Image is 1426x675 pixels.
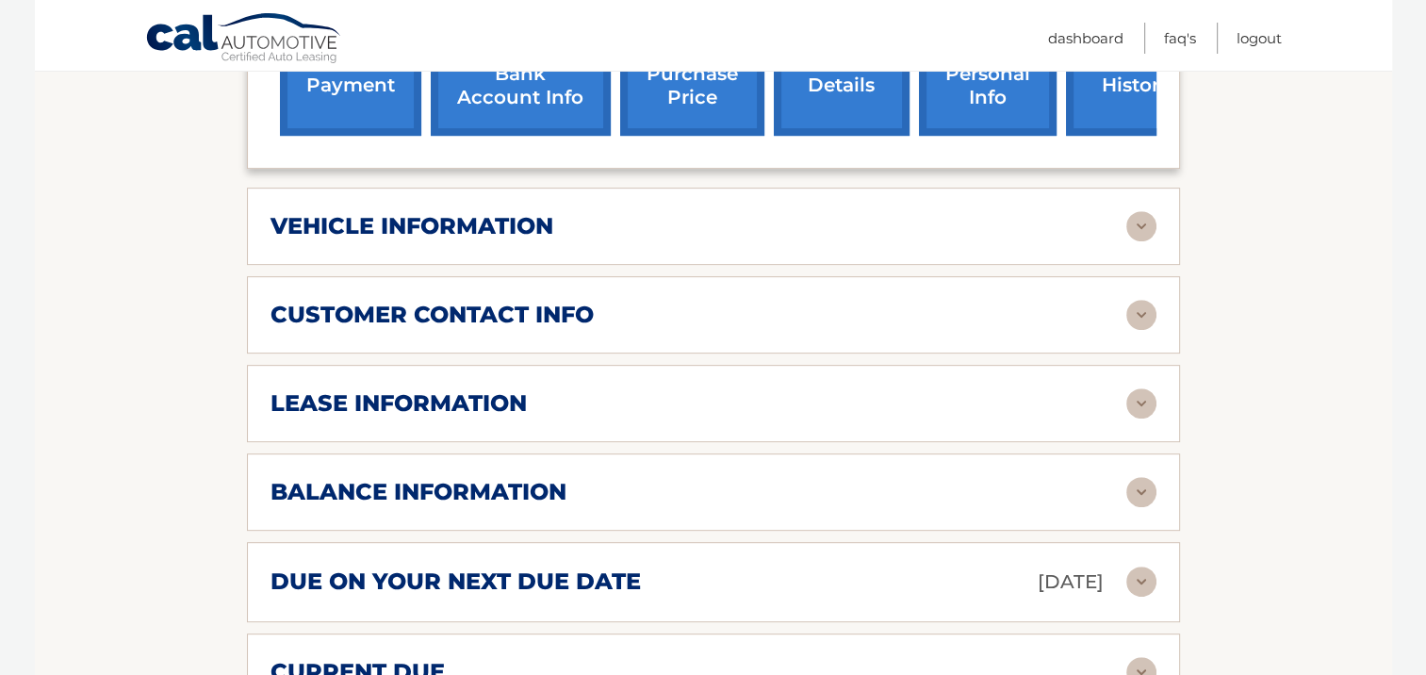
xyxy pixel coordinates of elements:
[1048,23,1123,54] a: Dashboard
[431,12,611,136] a: Add/Remove bank account info
[620,12,764,136] a: request purchase price
[1126,388,1156,419] img: accordion-rest.svg
[1237,23,1282,54] a: Logout
[270,568,641,596] h2: due on your next due date
[919,12,1057,136] a: update personal info
[774,12,910,136] a: account details
[1126,567,1156,597] img: accordion-rest.svg
[270,478,566,506] h2: balance information
[270,301,594,329] h2: customer contact info
[145,12,343,67] a: Cal Automotive
[270,389,527,418] h2: lease information
[1126,300,1156,330] img: accordion-rest.svg
[270,212,553,240] h2: vehicle information
[1126,477,1156,507] img: accordion-rest.svg
[1066,12,1207,136] a: payment history
[1164,23,1196,54] a: FAQ's
[1126,211,1156,241] img: accordion-rest.svg
[280,12,421,136] a: make a payment
[1038,566,1104,599] p: [DATE]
